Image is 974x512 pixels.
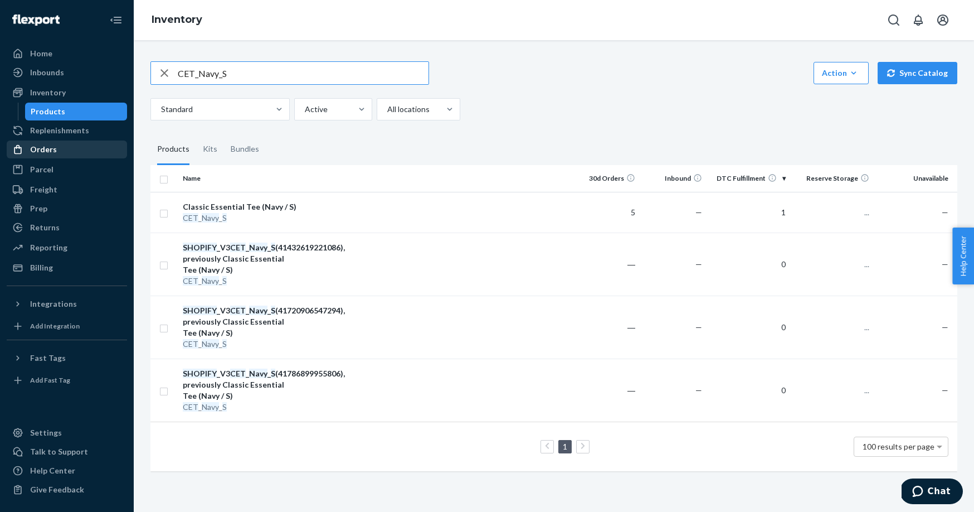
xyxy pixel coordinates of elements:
[249,306,267,315] em: Navy
[12,15,60,26] img: Flexport logo
[152,13,202,26] a: Inventory
[30,375,70,385] div: Add Fast Tag
[30,242,67,253] div: Reporting
[7,45,127,62] a: Home
[874,165,957,192] th: Unavailable
[183,243,217,252] em: SHOPIFY
[249,369,267,378] em: Navy
[30,184,57,195] div: Freight
[202,339,219,349] em: Navy
[183,201,299,212] div: Classic Essential Tee (Navy / S)
[178,165,304,192] th: Name
[183,368,299,402] div: _V3 _ _ (41786899955806), previously Classic Essential Tee (Navy / S)
[7,84,127,102] a: Inventory
[230,243,246,252] em: CET
[942,385,948,395] span: —
[7,64,127,81] a: Inbounds
[707,192,790,233] td: 1
[30,262,53,273] div: Billing
[183,402,198,412] em: CET
[795,385,869,396] p: ...
[31,106,65,117] div: Products
[7,462,127,480] a: Help Center
[863,442,934,451] span: 100 results per page
[7,122,127,139] a: Replenishments
[878,62,957,84] button: Sync Catalog
[795,259,869,270] p: ...
[695,207,702,217] span: —
[30,67,64,78] div: Inbounds
[942,207,948,217] span: —
[202,402,219,412] em: Navy
[707,165,790,192] th: DTC Fulfillment
[30,203,47,214] div: Prep
[7,481,127,499] button: Give Feedback
[695,322,702,332] span: —
[707,233,790,296] td: 0
[30,321,80,331] div: Add Integration
[183,276,299,287] div: _ _
[640,165,707,192] th: Inbound
[183,339,299,350] div: _ _
[183,213,198,223] em: CET
[30,125,89,136] div: Replenishments
[157,134,189,165] div: Products
[573,296,640,359] td: ―
[183,402,299,413] div: _ _
[902,479,963,506] iframe: Opens a widget where you can chat to one of our agents
[707,296,790,359] td: 0
[202,276,219,286] em: Navy
[222,213,227,223] em: S
[231,134,259,165] div: Bundles
[707,359,790,422] td: 0
[183,242,299,276] div: _V3 _ _ (41432619221086), previously Classic Essential Tee (Navy / S)
[952,228,974,284] span: Help Center
[7,181,127,199] a: Freight
[7,443,127,461] button: Talk to Support
[30,427,62,438] div: Settings
[386,104,387,115] input: All locations
[7,200,127,218] a: Prep
[30,446,88,457] div: Talk to Support
[7,141,127,158] a: Orders
[790,165,874,192] th: Reserve Storage
[573,233,640,296] td: ―
[814,62,869,84] button: Action
[573,359,640,422] td: ―
[202,213,219,223] em: Navy
[203,134,217,165] div: Kits
[304,104,305,115] input: Active
[7,295,127,313] button: Integrations
[230,306,246,315] em: CET
[183,212,299,224] div: _ _
[230,369,246,378] em: CET
[183,276,198,286] em: CET
[932,9,954,31] button: Open account menu
[7,424,127,442] a: Settings
[271,243,275,252] em: S
[695,259,702,269] span: —
[183,339,198,349] em: CET
[822,67,860,79] div: Action
[30,484,84,495] div: Give Feedback
[271,369,275,378] em: S
[30,298,77,310] div: Integrations
[30,465,75,476] div: Help Center
[7,219,127,236] a: Returns
[561,442,569,451] a: Page 1 is your current page
[183,369,217,378] em: SHOPIFY
[573,165,640,192] th: 30d Orders
[7,371,127,389] a: Add Fast Tag
[942,259,948,269] span: —
[143,4,211,36] ol: breadcrumbs
[883,9,905,31] button: Open Search Box
[7,259,127,277] a: Billing
[30,87,66,98] div: Inventory
[222,339,227,349] em: S
[222,402,227,412] em: S
[7,317,127,335] a: Add Integration
[25,103,128,120] a: Products
[105,9,127,31] button: Close Navigation
[795,322,869,333] p: ...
